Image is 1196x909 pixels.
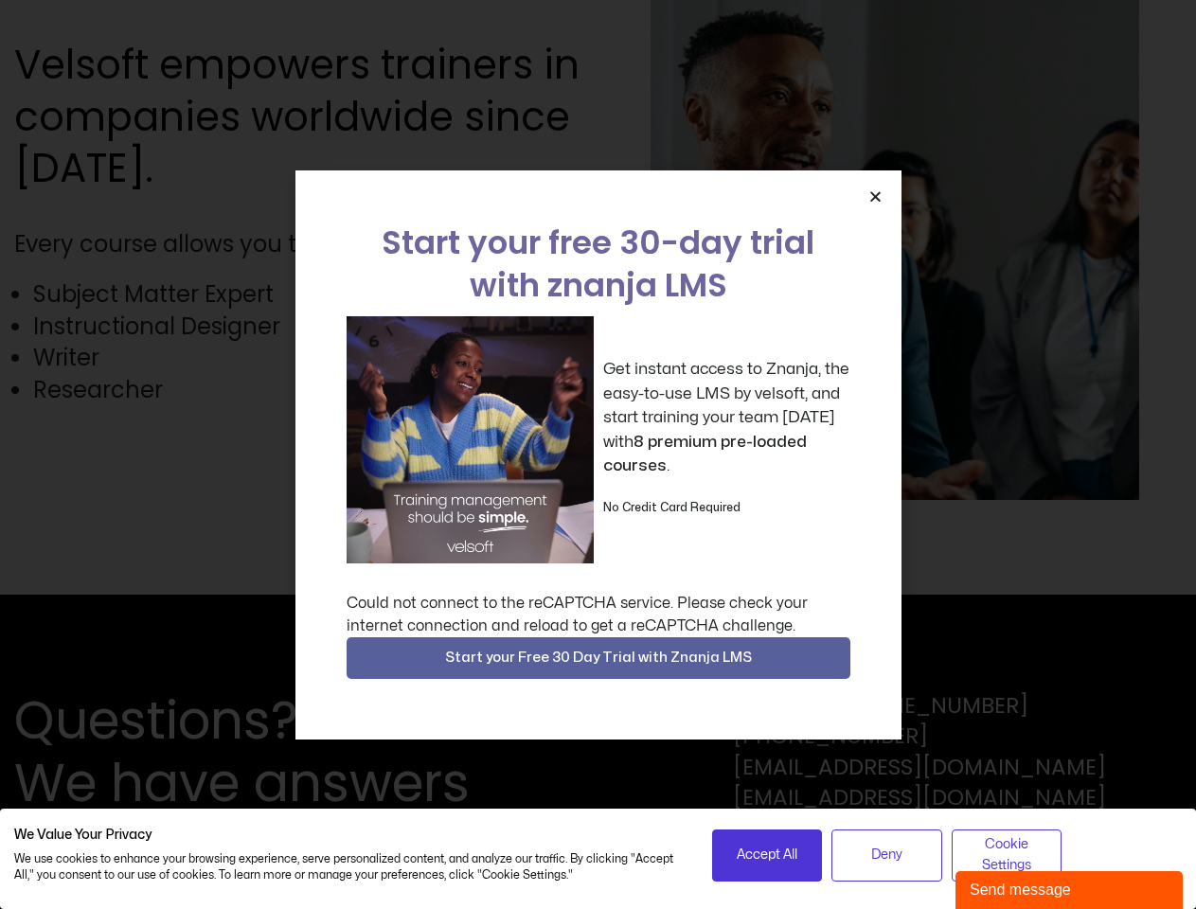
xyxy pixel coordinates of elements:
p: We use cookies to enhance your browsing experience, serve personalized content, and analyze our t... [14,851,684,883]
span: Accept All [737,845,797,865]
iframe: chat widget [955,867,1187,909]
button: Accept all cookies [712,829,823,882]
button: Adjust cookie preferences [952,829,1062,882]
div: Could not connect to the reCAPTCHA service. Please check your internet connection and reload to g... [347,592,850,637]
span: Start your Free 30 Day Trial with Znanja LMS [445,647,752,669]
h2: Start your free 30-day trial with znanja LMS [347,222,850,307]
button: Start your Free 30 Day Trial with Znanja LMS [347,637,850,679]
a: Close [868,189,883,204]
img: a woman sitting at her laptop dancing [347,316,594,563]
p: Get instant access to Znanja, the easy-to-use LMS by velsoft, and start training your team [DATE]... [603,357,850,478]
h2: We Value Your Privacy [14,827,684,844]
strong: No Credit Card Required [603,502,741,513]
strong: 8 premium pre-loaded courses [603,434,807,474]
button: Deny all cookies [831,829,942,882]
span: Deny [871,845,902,865]
span: Cookie Settings [964,834,1050,877]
